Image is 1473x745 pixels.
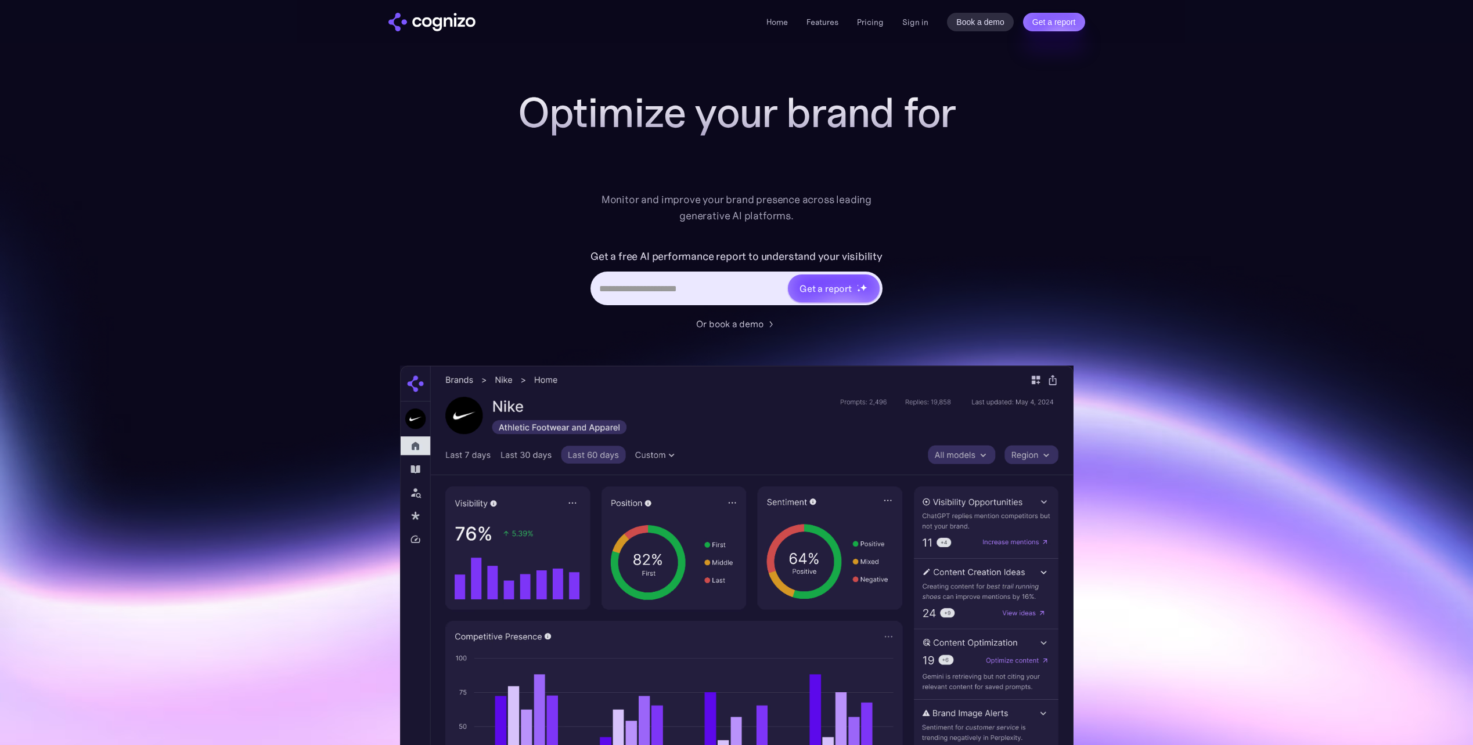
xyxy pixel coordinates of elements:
img: star [857,288,861,292]
div: Monitor and improve your brand presence across leading generative AI platforms. [594,191,880,224]
form: Hero URL Input Form [590,247,883,311]
h1: Optimize your brand for [505,89,969,136]
div: Or book a demo [696,317,763,331]
div: Get a report [799,281,852,295]
label: Get a free AI performance report to understand your visibility [590,247,883,266]
a: Or book a demo [696,317,777,331]
a: Get a report [1023,13,1085,31]
a: Features [806,17,838,27]
img: cognizo logo [388,13,476,31]
img: star [860,284,867,291]
a: Book a demo [947,13,1014,31]
a: Home [766,17,788,27]
a: Get a reportstarstarstar [787,273,881,303]
a: home [388,13,476,31]
img: star [857,284,859,286]
a: Pricing [857,17,884,27]
a: Sign in [902,15,928,29]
